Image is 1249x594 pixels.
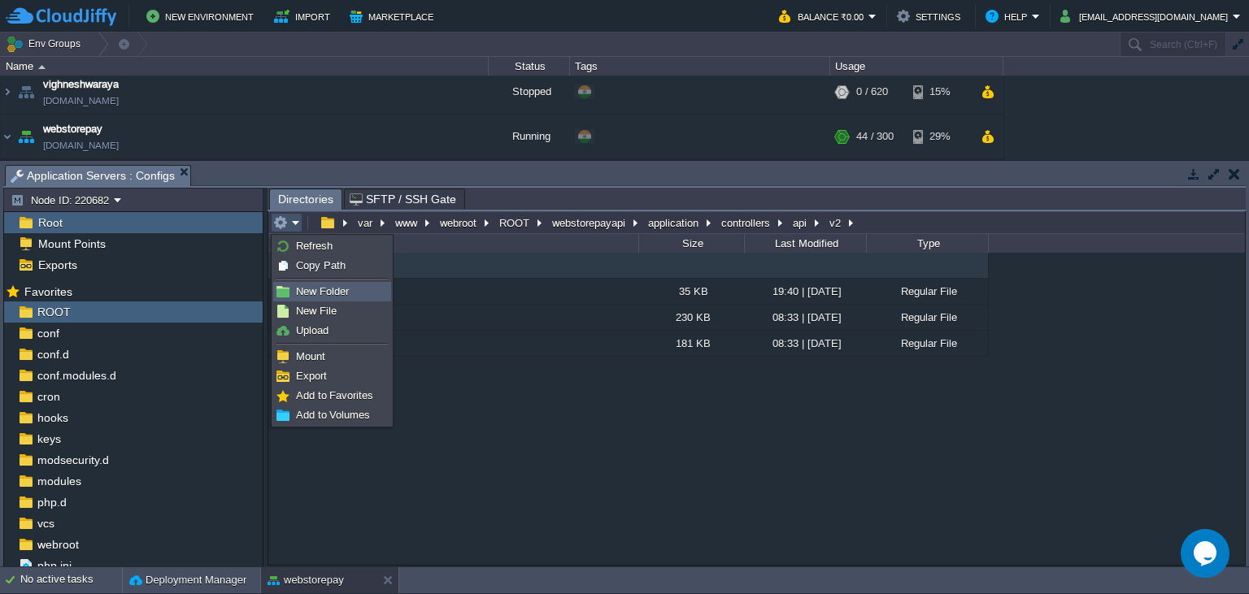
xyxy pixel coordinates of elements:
div: 44 / 300 [856,115,894,158]
button: v2 [827,215,845,230]
div: Name [2,57,488,76]
button: Help [986,7,1032,26]
img: AMDAwAAAACH5BAEAAAAALAAAAAABAAEAAAICRAEAOw== [15,115,37,158]
a: vcs [34,516,57,531]
a: conf [34,326,62,340]
a: Add to Favorites [274,387,390,405]
div: Size [640,234,744,253]
img: CloudJiffy [6,7,116,27]
div: Name [270,234,638,253]
span: Copy Path [296,259,346,271]
div: 35 KB [638,279,744,304]
button: ROOT [497,215,533,230]
a: vighneshwaraya [43,76,119,93]
span: conf.modules.d [34,368,119,383]
div: Stopped [489,70,570,114]
img: AMDAwAAAACH5BAEAAAAALAAAAAABAAEAAAICRAEAOw== [1,115,14,158]
a: php.ini [34,558,74,573]
a: hooks [34,410,71,425]
a: Upload [274,322,390,340]
button: webroot [437,215,481,230]
a: Favorites [21,285,75,298]
a: Mount [274,348,390,366]
button: Import [274,7,335,26]
a: Export [274,367,390,385]
div: Regular File [866,305,988,330]
iframe: chat widget [1181,529,1233,578]
div: 29% [913,115,966,158]
a: conf.d [34,347,72,362]
a: Exports [35,258,80,272]
button: application [646,215,703,230]
a: [DOMAIN_NAME] [43,93,119,109]
img: AMDAwAAAACH5BAEAAAAALAAAAAABAAEAAAICRAEAOw== [11,159,21,192]
span: Export [296,370,327,382]
a: [DOMAIN_NAME] [43,137,119,154]
button: api [790,215,811,230]
a: New File [274,302,390,320]
div: Type [868,234,988,253]
span: Directories [278,189,333,210]
div: 181 KB [638,331,744,356]
img: AMDAwAAAACH5BAEAAAAALAAAAAABAAEAAAICRAEAOw== [1,70,14,114]
div: 08:33 | [DATE] [744,331,866,356]
button: Marketplace [350,7,438,26]
div: Tags [571,57,829,76]
div: Regular File [866,279,988,304]
img: AMDAwAAAACH5BAEAAAAALAAAAAABAAEAAAICRAEAOw== [22,159,45,192]
a: modsecurity.d [34,453,111,467]
div: 15% [913,70,966,114]
a: New Folder [274,283,390,301]
a: keys [34,431,63,446]
button: Node ID: 220682 [11,193,114,207]
div: Usage [831,57,1003,76]
button: New Environment [146,7,259,26]
button: controllers [719,215,774,230]
a: php.d [34,495,69,509]
img: AMDAwAAAACH5BAEAAAAALAAAAAABAAEAAAICRAEAOw== [38,65,46,69]
button: Balance ₹0.00 [779,7,868,26]
input: Click to enter the path [268,211,1245,234]
a: modules [34,474,84,488]
span: Upload [296,324,329,336]
span: SFTP / SSH Gate [350,189,456,209]
span: Add to Volumes [296,409,370,421]
button: Settings [897,7,965,26]
button: webstorepayapi [550,215,629,230]
a: Mount Points [35,236,108,251]
button: Deployment Manager [129,572,246,588]
a: webroot [34,537,81,552]
div: 0 / 620 [856,70,888,114]
a: ROOT [34,305,73,319]
div: Status [490,57,569,76]
span: Add to Favorites [296,389,373,401]
a: Root [35,215,65,230]
img: AMDAwAAAACH5BAEAAAAALAAAAAABAAEAAAICRAEAOw== [15,70,37,114]
a: webstorepay [43,121,102,137]
a: Refresh [274,237,390,255]
button: www [393,215,421,230]
a: cron [34,389,63,404]
span: Favorites [21,284,75,299]
div: 230 KB [638,305,744,330]
div: 19:40 | [DATE] [744,279,866,304]
span: New Folder [296,285,349,297]
div: Running [489,115,570,158]
div: 08:33 | [DATE] [744,305,866,330]
button: webstorepay [268,572,344,588]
